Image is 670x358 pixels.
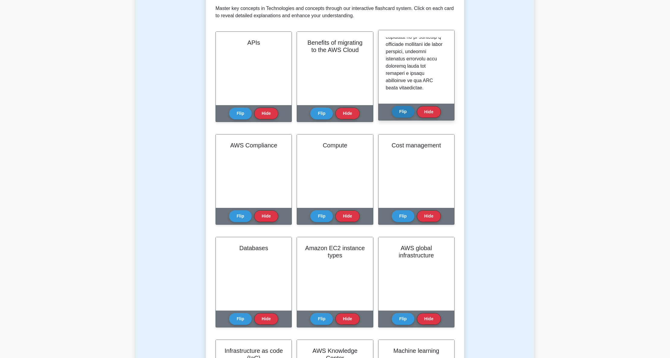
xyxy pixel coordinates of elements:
[392,313,414,325] button: Flip
[215,5,455,19] p: Master key concepts in Technologies and concepts through our interactive flashcard system. Click ...
[254,210,278,222] button: Hide
[304,244,365,259] h2: Amazon EC2 instance types
[335,313,359,325] button: Hide
[223,39,284,46] h2: APIs
[335,108,359,119] button: Hide
[335,210,359,222] button: Hide
[223,244,284,252] h2: Databases
[254,313,278,325] button: Hide
[229,108,252,119] button: Flip
[304,39,365,53] h2: Benefits of migrating to the AWS Cloud
[254,108,278,119] button: Hide
[386,142,447,149] h2: Cost management
[310,313,333,325] button: Flip
[229,313,252,325] button: Flip
[304,142,365,149] h2: Compute
[417,210,441,222] button: Hide
[417,313,441,325] button: Hide
[417,106,441,118] button: Hide
[386,347,447,354] h2: Machine learning
[223,142,284,149] h2: AWS Compliance
[392,106,414,118] button: Flip
[229,210,252,222] button: Flip
[392,210,414,222] button: Flip
[310,108,333,119] button: Flip
[386,244,447,259] h2: AWS global infrastructure
[310,210,333,222] button: Flip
